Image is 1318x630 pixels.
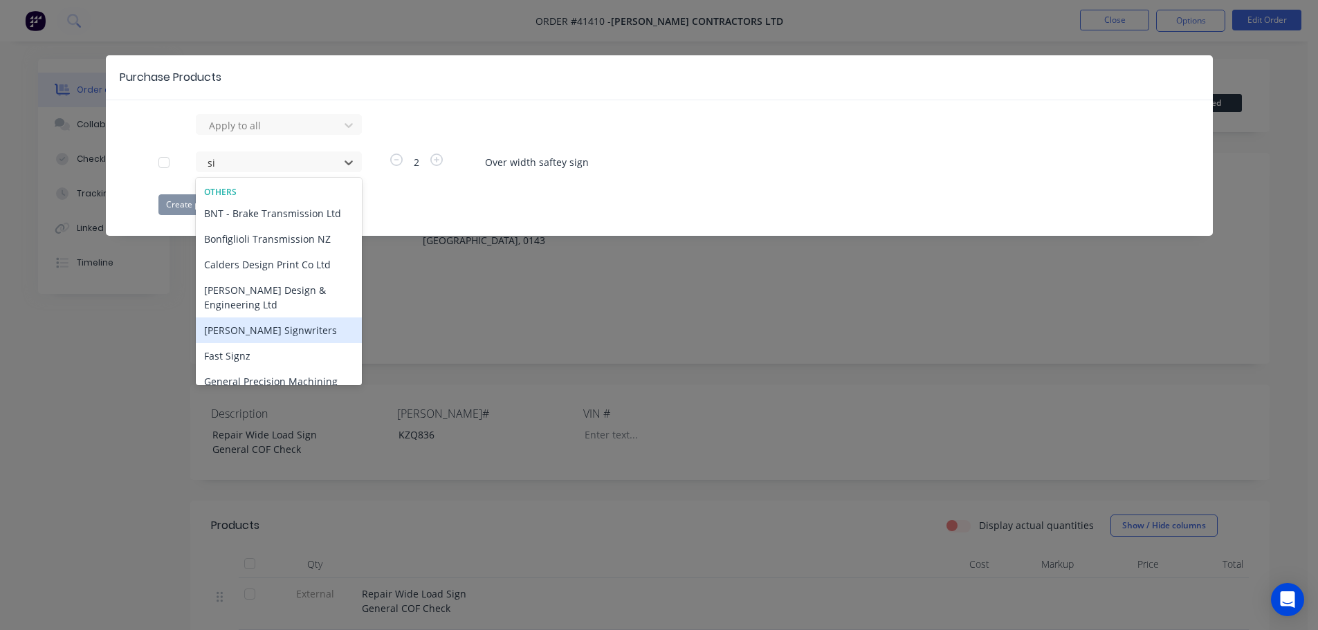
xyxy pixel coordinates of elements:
[158,194,248,215] button: Create purchase(s)
[196,252,362,277] div: Calders Design Print Co Ltd
[196,277,362,317] div: [PERSON_NAME] Design & Engineering Ltd
[196,317,362,343] div: [PERSON_NAME] Signwriters
[120,69,221,86] div: Purchase Products
[196,369,362,394] div: General Precision Machining
[196,343,362,369] div: Fast Signz
[196,186,362,198] div: Others
[196,201,362,226] div: BNT - Brake Transmission Ltd
[196,226,362,252] div: Bonfiglioli Transmission NZ
[405,155,428,169] span: 2
[485,155,1160,169] span: Over width saftey sign
[1271,583,1304,616] div: Open Intercom Messenger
